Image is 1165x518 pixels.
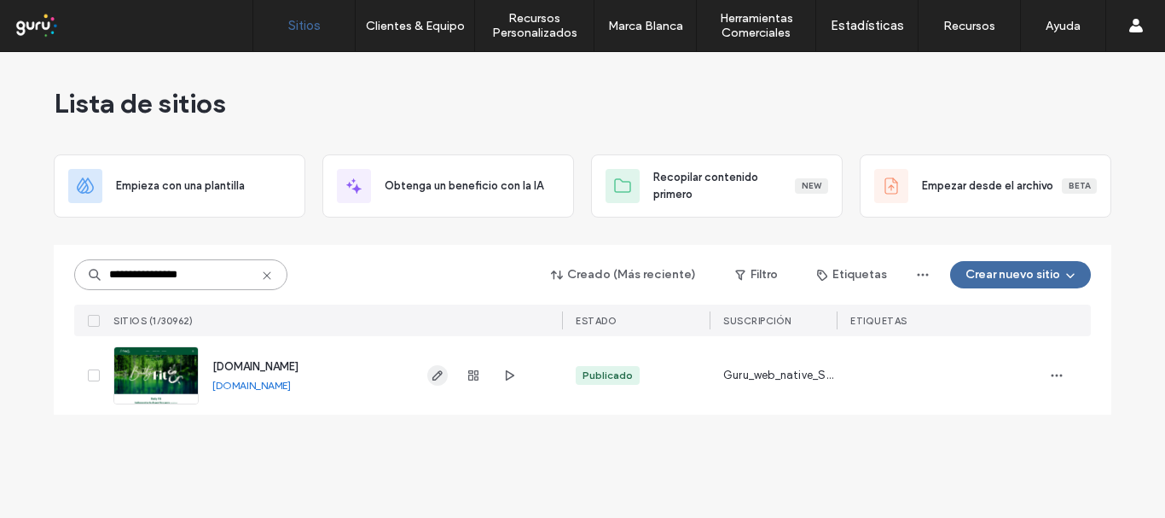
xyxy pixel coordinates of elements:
label: Marca Blanca [608,19,683,33]
span: Empieza con una plantilla [116,178,245,195]
span: ESTADO [576,315,617,327]
label: Recursos [943,19,995,33]
span: Obtenga un beneficio con la IA [385,178,543,195]
label: Estadísticas [831,18,904,33]
button: Filtro [718,261,795,288]
span: Ayuda [37,12,84,27]
label: Herramientas Comerciales [697,11,815,40]
div: New [795,178,828,194]
button: Crear nuevo sitio [950,261,1091,288]
span: SITIOS (1/30962) [113,315,193,327]
label: Clientes & Equipo [366,19,465,33]
button: Creado (Más reciente) [536,261,711,288]
label: Recursos Personalizados [475,11,594,40]
div: Recopilar contenido primeroNew [591,154,843,218]
span: ETIQUETAS [850,315,907,327]
div: Obtenga un beneficio con la IA [322,154,574,218]
div: Beta [1062,178,1097,194]
button: Etiquetas [802,261,902,288]
span: Recopilar contenido primero [653,169,795,203]
div: Empezar desde el archivoBeta [860,154,1111,218]
label: Ayuda [1046,19,1081,33]
div: Publicado [582,368,633,383]
span: Suscripción [723,315,791,327]
div: Empieza con una plantilla [54,154,305,218]
span: Empezar desde el archivo [922,178,1053,195]
a: [DOMAIN_NAME] [212,360,298,373]
span: Lista de sitios [54,86,226,120]
a: [DOMAIN_NAME] [212,379,291,392]
label: Sitios [288,18,321,33]
span: Guru_web_native_Standard [723,367,837,384]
